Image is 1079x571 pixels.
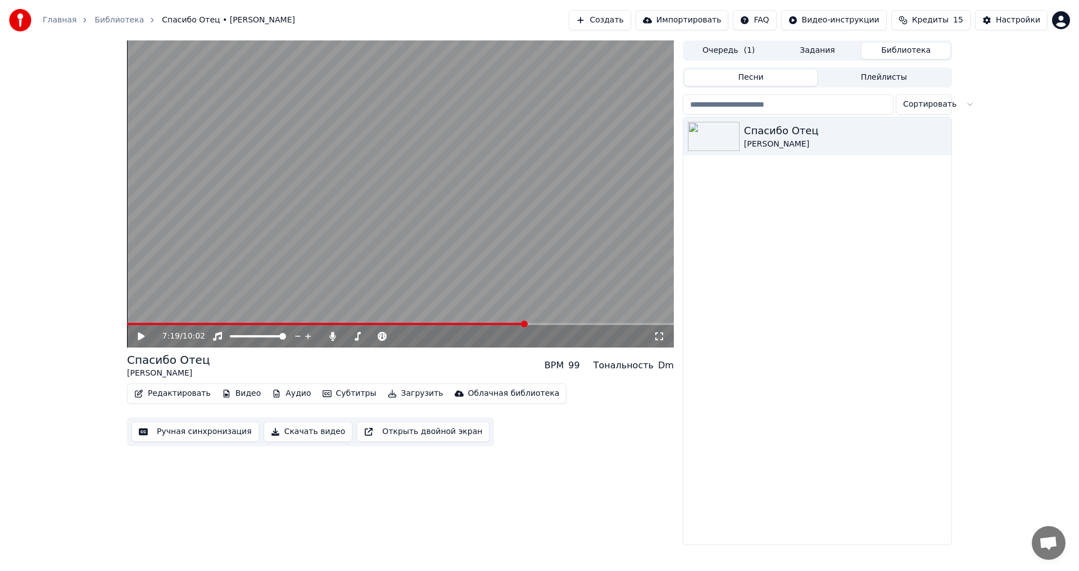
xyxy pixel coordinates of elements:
[132,422,259,442] button: Ручная синхронизация
[162,331,180,342] span: 7:19
[264,422,353,442] button: Скачать видео
[658,359,674,372] div: Dm
[383,386,448,401] button: Загрузить
[468,388,560,399] div: Облачная библиотека
[781,10,887,30] button: Видео-инструкции
[903,99,956,110] span: Сортировать
[1032,526,1066,560] div: Открытый чат
[9,9,31,31] img: youka
[975,10,1048,30] button: Настройки
[773,43,862,59] button: Задания
[130,386,215,401] button: Редактировать
[318,386,381,401] button: Субтитры
[183,331,205,342] span: 10:02
[357,422,489,442] button: Открыть двойной экран
[733,10,776,30] button: FAQ
[684,43,773,59] button: Очередь
[817,70,950,86] button: Плейлисты
[593,359,654,372] div: Тональность
[912,15,949,26] span: Кредиты
[43,15,295,26] nav: breadcrumb
[127,368,210,379] div: [PERSON_NAME]
[744,139,947,150] div: [PERSON_NAME]
[891,10,971,30] button: Кредиты15
[862,43,950,59] button: Библиотека
[996,15,1040,26] div: Настройки
[162,331,189,342] div: /
[268,386,315,401] button: Аудио
[744,123,947,139] div: Спасибо Отец
[545,359,564,372] div: BPM
[43,15,76,26] a: Главная
[217,386,266,401] button: Видео
[127,352,210,368] div: Спасибо Отец
[568,359,579,372] div: 99
[743,45,755,56] span: ( 1 )
[569,10,631,30] button: Создать
[636,10,729,30] button: Импортировать
[162,15,295,26] span: Спасибо Отец • [PERSON_NAME]
[953,15,963,26] span: 15
[684,70,818,86] button: Песни
[94,15,144,26] a: Библиотека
